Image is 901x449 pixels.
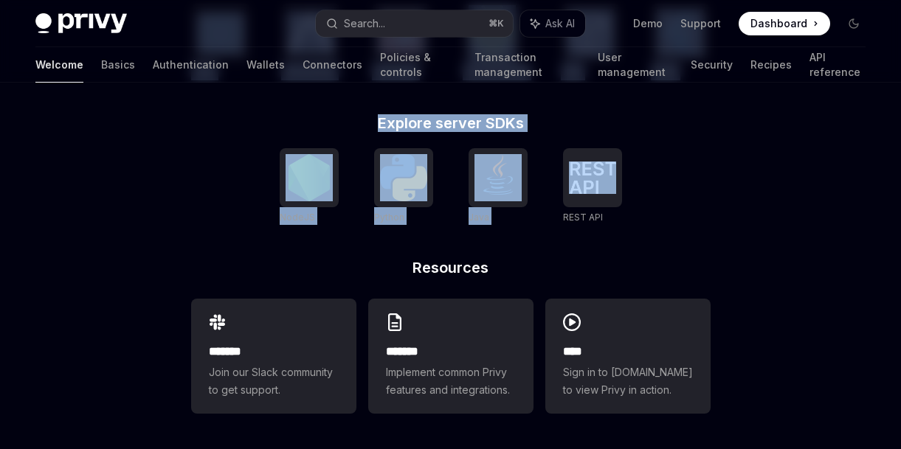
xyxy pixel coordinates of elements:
a: Basics [101,47,135,83]
div: Search... [344,15,385,32]
img: REST API [569,161,616,194]
a: Security [691,47,733,83]
button: Ask AI [520,10,585,37]
a: Policies & controls [380,47,457,83]
a: Recipes [750,47,792,83]
a: Support [680,16,721,31]
a: ****Sign in to [DOMAIN_NAME] to view Privy in action. [545,299,711,414]
a: NodeJSNodeJS [280,148,339,225]
img: dark logo [35,13,127,34]
span: Join our Slack community to get support. [209,363,339,399]
a: API reference [809,47,866,83]
a: **** **Implement common Privy features and integrations. [368,299,534,414]
span: REST API [563,212,603,223]
a: Welcome [35,47,83,83]
a: Wallets [246,47,285,83]
span: Dashboard [750,16,807,31]
span: Sign in to [DOMAIN_NAME] to view Privy in action. [563,363,693,399]
span: ⌘ K [489,18,504,29]
span: Implement common Privy features and integrations. [386,363,516,399]
img: Python [380,154,427,201]
a: Demo [633,16,663,31]
a: User management [598,47,673,83]
button: Search...⌘K [316,10,512,37]
a: REST APIREST API [563,148,622,225]
span: NodeJS [280,212,315,223]
a: PythonPython [374,148,433,225]
button: Toggle dark mode [842,12,866,35]
a: Transaction management [474,47,581,83]
img: Java [474,154,522,201]
a: Connectors [303,47,362,83]
a: **** **Join our Slack community to get support. [191,299,356,414]
span: Ask AI [545,16,575,31]
a: JavaJava [469,148,528,225]
span: Java [469,212,489,223]
img: NodeJS [286,154,333,201]
a: Authentication [153,47,229,83]
h2: Explore server SDKs [191,116,711,130]
span: Python [374,212,404,223]
h2: Resources [191,260,711,275]
a: Dashboard [739,12,830,35]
